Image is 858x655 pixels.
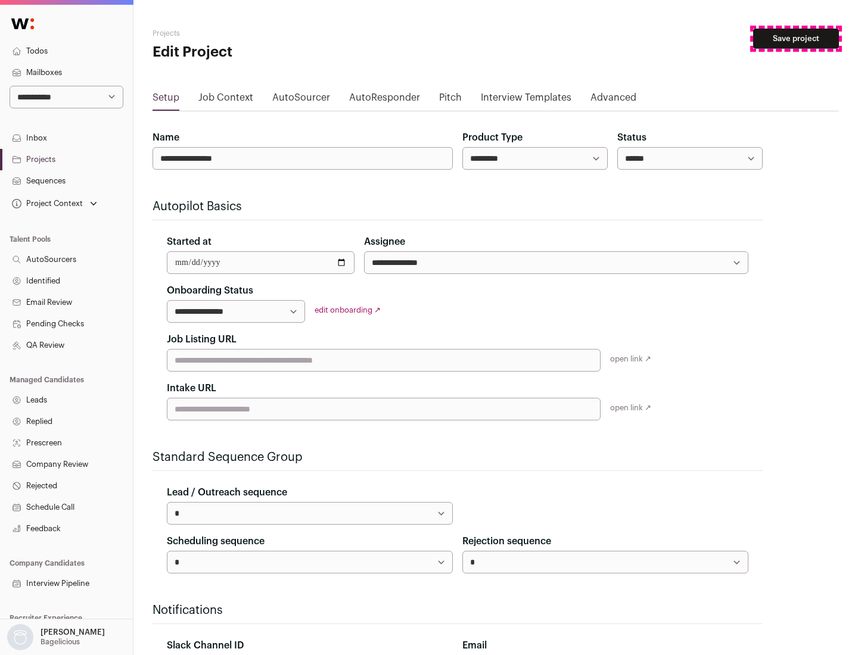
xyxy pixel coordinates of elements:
[153,198,763,215] h2: Autopilot Basics
[315,306,381,314] a: edit onboarding ↗
[462,534,551,548] label: Rejection sequence
[617,130,646,145] label: Status
[167,283,253,298] label: Onboarding Status
[198,91,253,110] a: Job Context
[167,534,265,548] label: Scheduling sequence
[153,449,763,466] h2: Standard Sequence Group
[167,485,287,500] label: Lead / Outreach sequence
[5,12,41,36] img: Wellfound
[41,637,80,647] p: Bagelicious
[167,235,212,249] label: Started at
[590,91,636,110] a: Advanced
[364,235,405,249] label: Assignee
[10,195,100,212] button: Open dropdown
[462,130,523,145] label: Product Type
[167,332,237,347] label: Job Listing URL
[5,624,107,650] button: Open dropdown
[153,130,179,145] label: Name
[753,29,839,49] button: Save project
[349,91,420,110] a: AutoResponder
[481,91,571,110] a: Interview Templates
[272,91,330,110] a: AutoSourcer
[7,624,33,650] img: nopic.png
[10,199,83,208] div: Project Context
[153,43,381,62] h1: Edit Project
[41,628,105,637] p: [PERSON_NAME]
[439,91,462,110] a: Pitch
[153,29,381,38] h2: Projects
[153,91,179,110] a: Setup
[167,638,244,653] label: Slack Channel ID
[153,602,763,619] h2: Notifications
[462,638,748,653] div: Email
[167,381,216,395] label: Intake URL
